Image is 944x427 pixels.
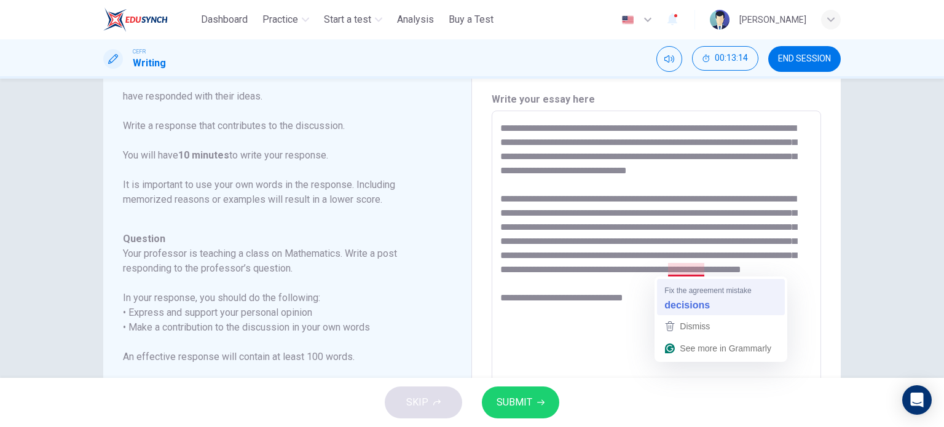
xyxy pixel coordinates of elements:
[778,54,831,64] span: END SESSION
[656,46,682,72] div: Mute
[739,12,806,27] div: [PERSON_NAME]
[492,92,821,107] h6: Write your essay here
[262,12,298,27] span: Practice
[103,7,196,32] a: ELTC logo
[482,386,559,418] button: SUBMIT
[397,12,434,27] span: Analysis
[123,291,437,335] h6: In your response, you should do the following: • Express and support your personal opinion • Make...
[123,232,437,246] h6: Question
[715,53,748,63] span: 00:13:14
[692,46,758,72] div: Hide
[710,10,730,29] img: Profile picture
[133,47,146,56] span: CEFR
[620,15,635,25] img: en
[319,9,387,31] button: Start a test
[497,394,532,411] span: SUBMIT
[449,12,494,27] span: Buy a Test
[444,9,498,31] button: Buy a Test
[123,30,437,222] h6: Directions
[201,12,248,27] span: Dashboard
[324,12,371,27] span: Start a test
[392,9,439,31] button: Analysis
[768,46,841,72] button: END SESSION
[103,7,168,32] img: ELTC logo
[258,9,314,31] button: Practice
[123,246,437,276] h6: Your professor is teaching a class on Mathematics. Write a post responding to the professor’s que...
[178,149,229,161] b: 10 minutes
[133,56,166,71] h1: Writing
[123,350,437,364] h6: An effective response will contain at least 100 words.
[123,45,437,207] p: For this task, you will read an online discussion. A professor has posted a question about a topi...
[196,9,253,31] button: Dashboard
[692,46,758,71] button: 00:13:14
[902,385,932,415] div: Open Intercom Messenger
